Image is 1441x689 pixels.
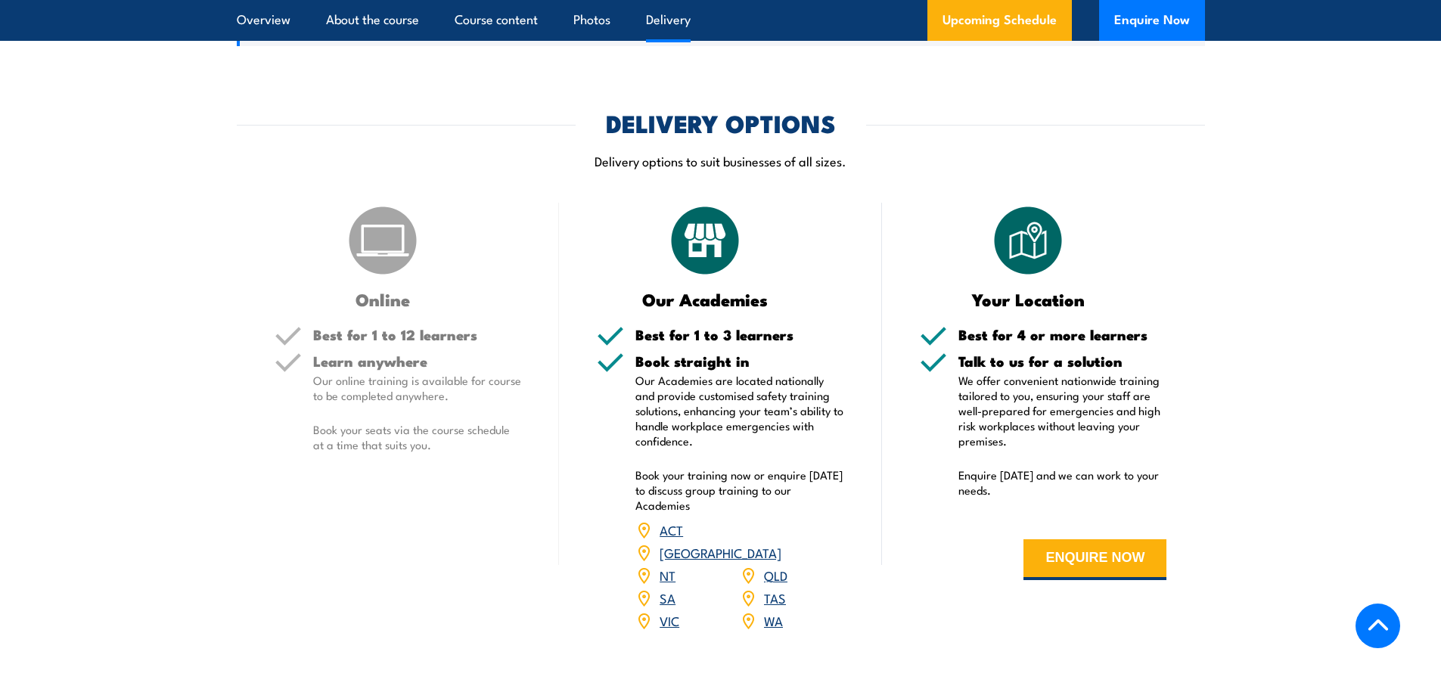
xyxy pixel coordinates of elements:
[958,373,1167,448] p: We offer convenient nationwide training tailored to you, ensuring your staff are well-prepared fo...
[606,112,836,133] h2: DELIVERY OPTIONS
[660,543,781,561] a: [GEOGRAPHIC_DATA]
[313,422,522,452] p: Book your seats via the course schedule at a time that suits you.
[313,354,522,368] h5: Learn anywhere
[660,588,675,607] a: SA
[920,290,1137,308] h3: Your Location
[635,327,844,342] h5: Best for 1 to 3 learners
[958,467,1167,498] p: Enquire [DATE] and we can work to your needs.
[313,327,522,342] h5: Best for 1 to 12 learners
[958,327,1167,342] h5: Best for 4 or more learners
[635,467,844,513] p: Book your training now or enquire [DATE] to discuss group training to our Academies
[764,611,783,629] a: WA
[660,566,675,584] a: NT
[635,373,844,448] p: Our Academies are located nationally and provide customised safety training solutions, enhancing ...
[764,566,787,584] a: QLD
[660,520,683,538] a: ACT
[635,354,844,368] h5: Book straight in
[597,290,814,308] h3: Our Academies
[275,290,492,308] h3: Online
[313,373,522,403] p: Our online training is available for course to be completed anywhere.
[764,588,786,607] a: TAS
[1023,539,1166,580] button: ENQUIRE NOW
[958,354,1167,368] h5: Talk to us for a solution
[660,611,679,629] a: VIC
[237,152,1205,169] p: Delivery options to suit businesses of all sizes.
